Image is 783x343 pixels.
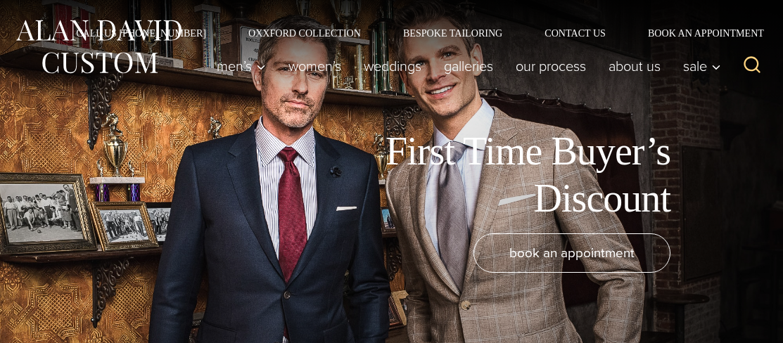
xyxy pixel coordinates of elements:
[277,52,352,80] a: Women’s
[352,52,433,80] a: weddings
[523,28,627,38] a: Contact Us
[597,52,672,80] a: About Us
[205,52,728,80] nav: Primary Navigation
[735,49,769,83] button: View Search Form
[683,59,721,73] span: Sale
[627,28,769,38] a: Book an Appointment
[504,52,597,80] a: Our Process
[14,15,183,78] img: Alan David Custom
[354,128,670,222] h1: First Time Buyer’s Discount
[217,59,266,73] span: Men’s
[227,28,382,38] a: Oxxford Collection
[55,28,769,38] nav: Secondary Navigation
[433,52,504,80] a: Galleries
[382,28,523,38] a: Bespoke Tailoring
[473,233,670,273] a: book an appointment
[509,242,635,263] span: book an appointment
[55,28,227,38] a: Call Us [PHONE_NUMBER]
